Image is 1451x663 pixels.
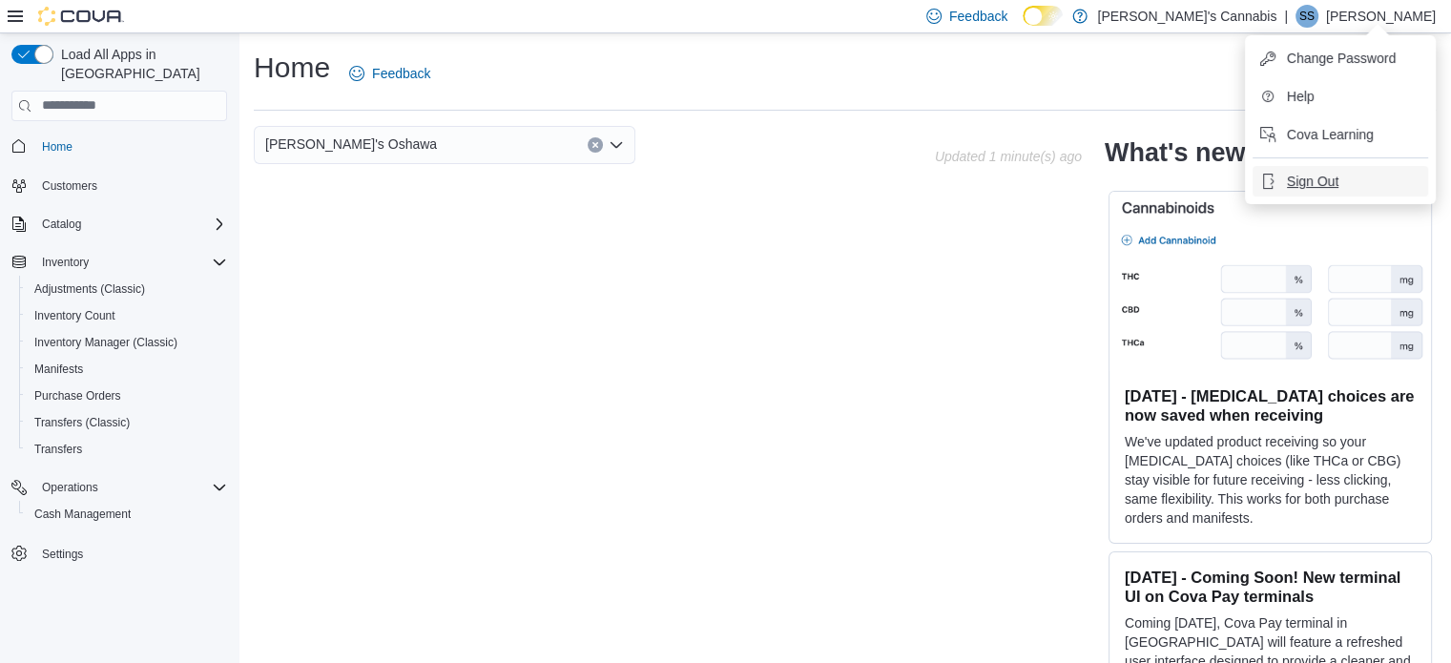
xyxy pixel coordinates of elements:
[1023,6,1063,26] input: Dark Mode
[19,276,235,302] button: Adjustments (Classic)
[4,211,235,238] button: Catalog
[1287,125,1374,144] span: Cova Learning
[27,331,227,354] span: Inventory Manager (Classic)
[34,251,227,274] span: Inventory
[27,278,227,300] span: Adjustments (Classic)
[34,543,91,566] a: Settings
[1253,119,1428,150] button: Cova Learning
[42,255,89,270] span: Inventory
[34,388,121,404] span: Purchase Orders
[1097,5,1276,28] p: [PERSON_NAME]'s Cannabis
[34,175,105,197] a: Customers
[1287,172,1338,191] span: Sign Out
[1125,386,1416,425] h3: [DATE] - [MEDICAL_DATA] choices are now saved when receiving
[19,329,235,356] button: Inventory Manager (Classic)
[34,415,130,430] span: Transfers (Classic)
[1105,137,1245,168] h2: What's new
[42,139,73,155] span: Home
[27,503,138,526] a: Cash Management
[34,213,227,236] span: Catalog
[34,476,106,499] button: Operations
[27,278,153,300] a: Adjustments (Classic)
[19,356,235,383] button: Manifests
[27,411,227,434] span: Transfers (Classic)
[1299,5,1315,28] span: SS
[42,217,81,232] span: Catalog
[265,133,437,155] span: [PERSON_NAME]'s Oshawa
[1253,43,1428,73] button: Change Password
[53,45,227,83] span: Load All Apps in [GEOGRAPHIC_DATA]
[27,503,227,526] span: Cash Management
[4,133,235,160] button: Home
[588,137,603,153] button: Clear input
[1287,87,1315,106] span: Help
[34,507,131,522] span: Cash Management
[935,149,1082,164] p: Updated 1 minute(s) ago
[27,411,137,434] a: Transfers (Classic)
[1296,5,1318,28] div: Sepehr Safa
[27,384,129,407] a: Purchase Orders
[1023,26,1024,27] span: Dark Mode
[1253,166,1428,197] button: Sign Out
[19,409,235,436] button: Transfers (Classic)
[34,174,227,197] span: Customers
[19,501,235,528] button: Cash Management
[34,308,115,323] span: Inventory Count
[27,358,91,381] a: Manifests
[342,54,438,93] a: Feedback
[4,249,235,276] button: Inventory
[27,358,227,381] span: Manifests
[27,384,227,407] span: Purchase Orders
[1326,5,1436,28] p: [PERSON_NAME]
[1125,568,1416,606] h3: [DATE] - Coming Soon! New terminal UI on Cova Pay terminals
[1287,49,1396,68] span: Change Password
[19,383,235,409] button: Purchase Orders
[34,281,145,297] span: Adjustments (Classic)
[254,49,330,87] h1: Home
[372,64,430,83] span: Feedback
[27,304,227,327] span: Inventory Count
[42,178,97,194] span: Customers
[34,251,96,274] button: Inventory
[1284,5,1288,28] p: |
[4,172,235,199] button: Customers
[27,438,227,461] span: Transfers
[1253,81,1428,112] button: Help
[34,442,82,457] span: Transfers
[11,125,227,617] nav: Complex example
[34,476,227,499] span: Operations
[27,331,185,354] a: Inventory Manager (Classic)
[949,7,1007,26] span: Feedback
[38,7,124,26] img: Cova
[609,137,624,153] button: Open list of options
[19,302,235,329] button: Inventory Count
[34,135,227,158] span: Home
[27,438,90,461] a: Transfers
[42,480,98,495] span: Operations
[34,362,83,377] span: Manifests
[34,541,227,565] span: Settings
[42,547,83,562] span: Settings
[4,539,235,567] button: Settings
[19,436,235,463] button: Transfers
[4,474,235,501] button: Operations
[34,135,80,158] a: Home
[27,304,123,327] a: Inventory Count
[1125,432,1416,528] p: We've updated product receiving so your [MEDICAL_DATA] choices (like THCa or CBG) stay visible fo...
[34,213,89,236] button: Catalog
[34,335,177,350] span: Inventory Manager (Classic)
